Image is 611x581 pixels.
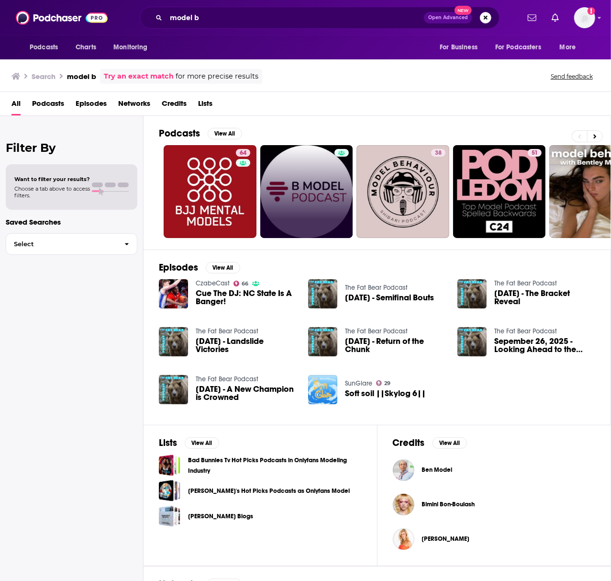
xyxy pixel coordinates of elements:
[422,535,470,543] a: Brooke Burns
[345,284,408,292] a: The Fat Bear Podcast
[457,279,487,308] img: September 22, 2025 - The Bracket Reveal
[308,279,337,308] img: September 29, 2025 - Semifinal Bouts
[345,389,426,398] a: Soft soil ||Skylog 6||
[6,241,117,247] span: Select
[433,437,467,449] button: View All
[528,149,542,157] a: 51
[69,38,102,57] a: Charts
[236,149,250,157] a: 64
[345,294,434,302] span: [DATE] - Semifinal Bouts
[494,279,557,287] a: The Fat Bear Podcast
[393,524,596,554] button: Brooke BurnsBrooke Burns
[428,15,468,20] span: Open Advanced
[196,327,258,335] a: The Fat Bear Podcast
[574,7,595,28] img: User Profile
[393,489,596,520] button: Bimini Bon-BoulashBimini Bon-Boulash
[494,327,557,335] a: The Fat Bear Podcast
[393,455,596,485] button: Ben ModelBen Model
[188,486,350,496] a: [PERSON_NAME]'s Hot Picks Podcasts as Onlyfans Model
[159,437,219,449] a: ListsView All
[159,127,242,139] a: PodcastsView All
[176,71,258,82] span: for more precise results
[164,145,256,238] a: 64
[196,289,297,306] span: Cue The DJ: NC State Is A Banger!
[393,494,414,515] a: Bimini Bon-Boulash
[457,327,487,356] img: Sepember 26, 2025 - Looking Ahead to the Semifinals
[159,455,180,476] a: Bad Bunnies Tv Hot Picks Podcasts in Onlyfans Modeling Industry
[159,480,180,501] a: Brittany Adeline's Hot Picks Podcasts as Onlyfans Model
[6,217,137,227] p: Saved Searches
[188,455,362,476] a: Bad Bunnies Tv Hot Picks Podcasts in Onlyfans Modeling Industry
[159,327,188,356] img: September 24, 2025 - Landslide Victories
[159,375,188,404] img: September 30, 2025 - A New Champion is Crowned
[393,528,414,550] a: Brooke Burns
[30,41,58,54] span: Podcasts
[196,375,258,383] a: The Fat Bear Podcast
[159,127,200,139] h2: Podcasts
[159,262,240,273] a: EpisodesView All
[356,145,449,238] a: 38
[308,375,337,404] img: Soft soil ||Skylog 6||
[162,96,187,115] a: Credits
[376,380,391,386] a: 29
[233,281,249,286] a: 66
[159,437,177,449] h2: Lists
[489,38,555,57] button: open menu
[345,294,434,302] a: September 29, 2025 - Semifinal Bouts
[308,327,337,356] img: September 25, 2025 - Return of the Chunk
[548,72,596,80] button: Send feedback
[32,96,64,115] span: Podcasts
[118,96,150,115] a: Networks
[242,282,248,286] span: 66
[14,185,90,199] span: Choose a tab above to access filters.
[548,10,563,26] a: Show notifications dropdown
[574,7,595,28] button: Show profile menu
[206,262,240,273] button: View All
[188,511,253,522] a: [PERSON_NAME] Blogs
[345,327,408,335] a: The Fat Bear Podcast
[6,141,137,155] h2: Filter By
[14,176,90,182] span: Want to filter your results?
[435,148,442,158] span: 38
[440,41,478,54] span: For Business
[196,337,297,353] span: [DATE] - Landslide Victories
[431,149,445,157] a: 38
[32,72,56,81] h3: Search
[524,10,540,26] a: Show notifications dropdown
[345,337,446,353] a: September 25, 2025 - Return of the Chunk
[384,381,390,386] span: 29
[6,233,137,255] button: Select
[198,96,212,115] a: Lists
[494,337,595,353] a: Sepember 26, 2025 - Looking Ahead to the Semifinals
[11,96,21,115] a: All
[422,501,475,508] a: Bimini Bon-Boulash
[393,437,467,449] a: CreditsView All
[76,96,107,115] a: Episodes
[532,148,538,158] span: 51
[422,466,453,474] span: Ben Model
[494,289,595,306] span: [DATE] - The Bracket Reveal
[424,12,472,23] button: Open AdvancedNew
[560,41,576,54] span: More
[159,279,188,308] img: Cue The DJ: NC State Is A Banger!
[433,38,489,57] button: open menu
[208,128,242,139] button: View All
[159,505,180,527] a: Ajantha Abey Blogs
[16,9,108,27] img: Podchaser - Follow, Share and Rate Podcasts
